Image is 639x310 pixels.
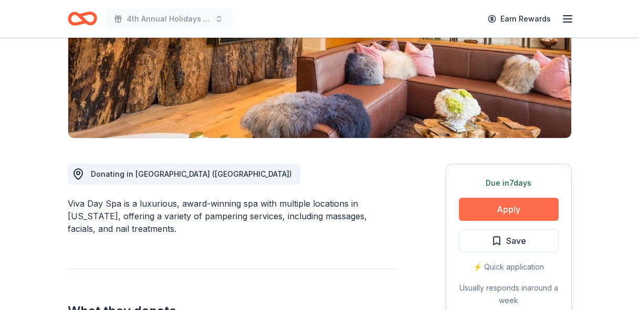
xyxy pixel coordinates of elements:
a: Earn Rewards [481,9,557,28]
div: Viva Day Spa is a luxurious, award-winning spa with multiple locations in [US_STATE], offering a ... [68,197,395,235]
div: Due in 7 days [459,177,559,189]
div: Usually responds in around a week [459,282,559,307]
button: 4th Annual Holidays with the Horses [106,8,232,29]
span: Save [506,234,526,248]
a: Home [68,6,97,31]
div: ⚡️ Quick application [459,261,559,273]
button: Save [459,229,559,252]
span: Donating in [GEOGRAPHIC_DATA] ([GEOGRAPHIC_DATA]) [91,169,292,178]
span: 4th Annual Holidays with the Horses [127,13,211,25]
button: Apply [459,198,559,221]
